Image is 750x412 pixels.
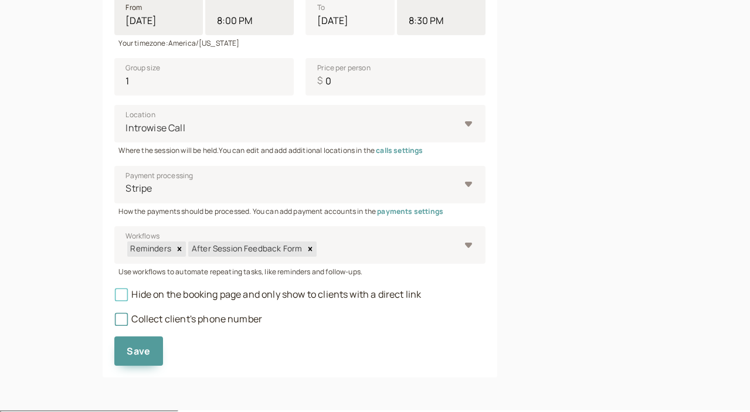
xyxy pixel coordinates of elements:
[126,230,159,242] span: Workflows
[317,73,323,88] span: $
[127,345,151,357] span: Save
[114,142,486,156] div: Where the session will be held.
[126,62,161,74] span: Group size
[376,145,423,155] a: calls settings
[114,312,263,325] span: Collect client's phone number
[114,35,486,49] div: Your timezone: America/[US_STATE]
[126,2,142,13] span: From
[119,267,363,277] span: Use workflows to automate repeating tasks, like reminders and follow-ups.
[306,58,486,96] input: Price per person$
[317,2,325,13] span: To
[126,170,194,182] span: Payment processing
[125,182,127,195] input: Payment processingStripe
[377,206,443,216] a: payments settings
[114,203,486,217] div: How the payments should be processed. You can add payment accounts in the
[126,109,155,121] span: Location
[125,121,127,135] input: LocationIntrowise Call
[691,356,750,412] iframe: Chat Widget
[188,241,304,256] div: After Session Feedback Form
[317,62,371,74] span: Price per person
[173,241,186,256] div: Remove Reminders
[219,145,423,155] span: You can edit and add additional locations in the
[114,288,422,301] span: Hide on the booking page and only show to clients with a direct link
[304,241,317,256] div: Remove After Session Feedback Form
[114,336,164,366] button: Save
[114,58,294,96] input: Group size
[317,242,318,256] input: WorkflowsRemindersRemove RemindersAfter Session Feedback FormRemove After Session Feedback Form
[127,241,173,256] div: Reminders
